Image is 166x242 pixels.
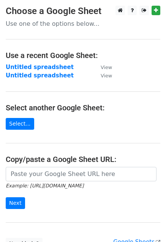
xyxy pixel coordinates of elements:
small: View [101,64,112,70]
a: View [93,64,112,71]
input: Next [6,197,25,209]
h4: Use a recent Google Sheet: [6,51,160,60]
iframe: Chat Widget [128,206,166,242]
p: Use one of the options below... [6,20,160,28]
small: Example: [URL][DOMAIN_NAME] [6,183,84,189]
h4: Select another Google Sheet: [6,103,160,112]
a: Select... [6,118,34,130]
h4: Copy/paste a Google Sheet URL: [6,155,160,164]
h3: Choose a Google Sheet [6,6,160,17]
input: Paste your Google Sheet URL here [6,167,157,181]
a: View [93,72,112,79]
small: View [101,73,112,79]
a: Untitled spreadsheet [6,64,74,71]
a: Untitled spreadsheet [6,72,74,79]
